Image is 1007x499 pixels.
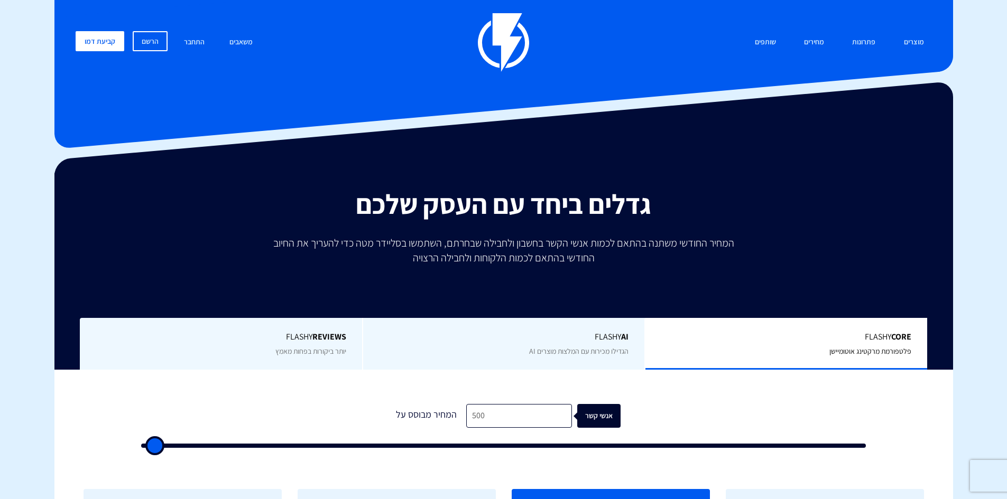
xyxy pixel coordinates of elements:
span: Flashy [661,331,911,343]
a: הרשם [133,31,168,51]
a: פתרונות [844,31,883,54]
div: המחיר מבוסס על [387,404,466,428]
b: Core [891,331,911,342]
a: מחירים [796,31,832,54]
span: יותר ביקורות בפחות מאמץ [275,346,346,356]
div: אנשי קשר [583,404,626,428]
span: Flashy [96,331,346,343]
span: Flashy [379,331,629,343]
b: AI [621,331,629,342]
span: הגדילו מכירות עם המלצות מוצרים AI [529,346,629,356]
b: REVIEWS [312,331,346,342]
span: פלטפורמת מרקטינג אוטומיישן [829,346,911,356]
a: התחבר [176,31,213,54]
a: קביעת דמו [76,31,124,51]
a: מוצרים [896,31,932,54]
a: משאבים [221,31,261,54]
a: שותפים [747,31,784,54]
h2: גדלים ביחד עם העסק שלכם [62,189,945,219]
p: המחיר החודשי משתנה בהתאם לכמות אנשי הקשר בחשבון ולחבילה שבחרתם, השתמשו בסליידר מטה כדי להעריך את ... [266,236,742,265]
